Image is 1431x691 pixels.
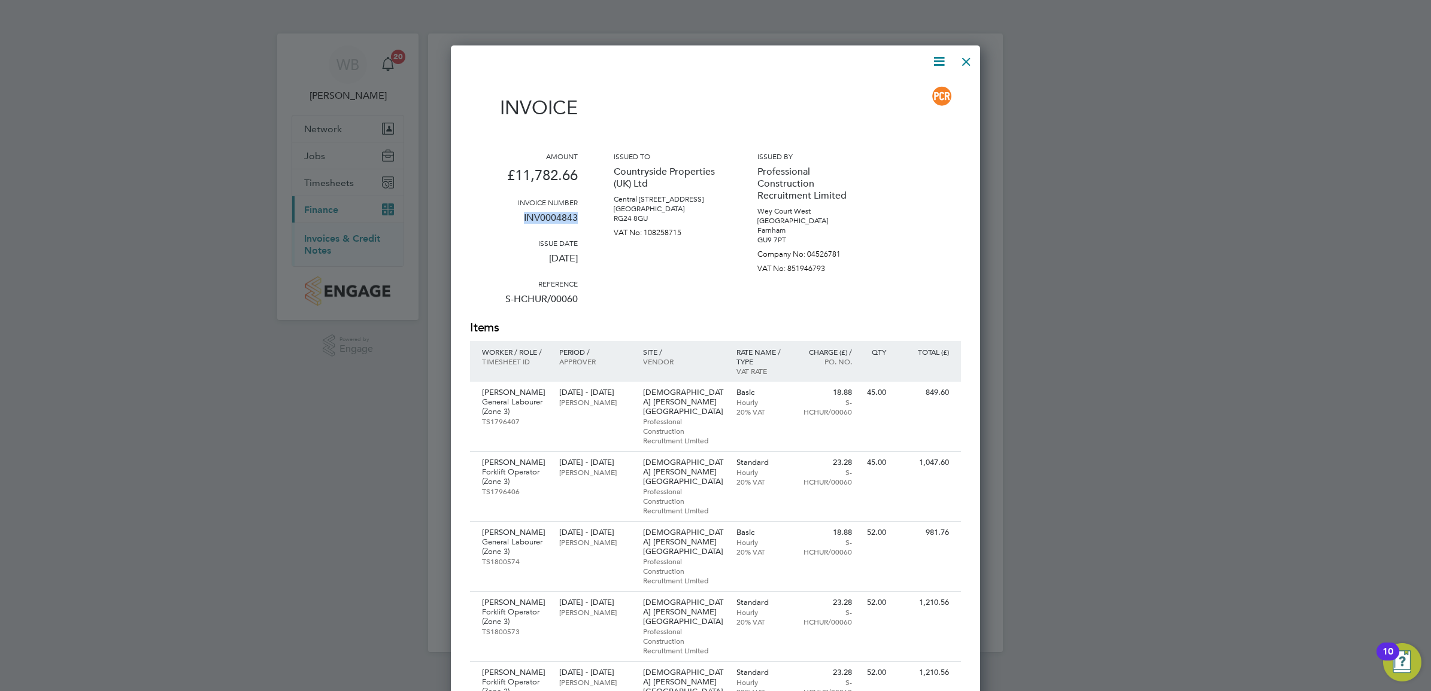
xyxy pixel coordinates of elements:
p: Worker / Role / [482,347,547,357]
p: [PERSON_NAME] [559,677,630,687]
h2: Items [470,319,961,336]
p: [DATE] - [DATE] [559,458,630,467]
p: Farnham [757,226,865,235]
p: 18.88 [800,388,852,397]
p: Forklift Operator (Zone 3) [482,467,547,486]
p: 52.00 [864,528,886,537]
p: QTY [864,347,886,357]
p: Hourly [736,467,789,477]
p: [PERSON_NAME] [482,388,547,397]
p: INV0004843 [470,207,578,238]
p: Site / [643,347,724,357]
p: Rate name / type [736,347,789,366]
p: Charge (£) / [800,347,852,357]
p: [DATE] - [DATE] [559,598,630,607]
p: 23.28 [800,458,852,467]
p: Hourly [736,397,789,407]
p: 45.00 [864,388,886,397]
p: Professional Construction Recruitment Limited [643,626,724,655]
p: [DEMOGRAPHIC_DATA] [PERSON_NAME][GEOGRAPHIC_DATA] [643,458,724,486]
p: Professional Construction Recruitment Limited [643,486,724,515]
p: S-HCHUR/00060 [800,397,852,416]
p: Wey Court West [757,206,865,216]
p: Approver [559,357,630,366]
p: [PERSON_NAME] [482,528,547,537]
p: General Labourer (Zone 3) [482,397,547,416]
p: [PERSON_NAME] [559,537,630,547]
p: Basic [736,388,789,397]
p: [DATE] - [DATE] [559,668,630,677]
p: [PERSON_NAME] [482,668,547,677]
p: 20% VAT [736,477,789,486]
p: Central [STREET_ADDRESS] [614,194,721,204]
p: [PERSON_NAME] [482,458,547,467]
p: Professional Construction Recruitment Limited [757,161,865,206]
p: 1,210.56 [898,668,949,677]
p: 849.60 [898,388,949,397]
p: 52.00 [864,668,886,677]
p: Standard [736,668,789,677]
h3: Issued by [757,151,865,161]
p: [DEMOGRAPHIC_DATA] [PERSON_NAME][GEOGRAPHIC_DATA] [643,528,724,556]
p: Total (£) [898,347,949,357]
p: General Labourer (Zone 3) [482,537,547,556]
p: TS1800574 [482,556,547,566]
p: Countryside Properties (UK) Ltd [614,161,721,194]
p: £11,782.66 [470,161,578,197]
p: Po. No. [800,357,852,366]
p: S-HCHUR/00060 [800,537,852,556]
img: pcrnet-logo-remittance.png [926,78,961,114]
p: VAT rate [736,366,789,376]
p: VAT No: 851946793 [757,259,865,273]
p: [DATE] - [DATE] [559,388,630,397]
h3: Issue date [470,238,578,248]
p: [PERSON_NAME] [559,397,630,407]
p: TS1800573 [482,626,547,636]
p: [DEMOGRAPHIC_DATA] [PERSON_NAME][GEOGRAPHIC_DATA] [643,598,724,626]
p: [PERSON_NAME] [559,607,630,617]
h1: Invoice [470,96,578,119]
p: 1,047.60 [898,458,949,467]
p: 45.00 [864,458,886,467]
p: Basic [736,528,789,537]
p: RG24 8GU [614,214,721,223]
p: S-HCHUR/00060 [470,288,578,319]
p: [GEOGRAPHIC_DATA] [757,216,865,226]
button: Open Resource Center, 10 new notifications [1383,643,1421,681]
h3: Issued to [614,151,721,161]
p: Professional Construction Recruitment Limited [643,556,724,585]
p: Hourly [736,537,789,547]
h3: Invoice number [470,197,578,207]
p: 18.88 [800,528,852,537]
p: 52.00 [864,598,886,607]
p: Standard [736,458,789,467]
p: [PERSON_NAME] [482,598,547,607]
p: [DATE] - [DATE] [559,528,630,537]
p: Timesheet ID [482,357,547,366]
p: S-HCHUR/00060 [800,607,852,626]
h3: Amount [470,151,578,161]
p: [DATE] [470,248,578,279]
p: Company No: 04526781 [757,245,865,259]
p: 20% VAT [736,547,789,556]
p: 20% VAT [736,407,789,416]
p: 981.76 [898,528,949,537]
p: [DEMOGRAPHIC_DATA] [PERSON_NAME][GEOGRAPHIC_DATA] [643,388,724,416]
p: Vendor [643,357,724,366]
p: Forklift Operator (Zone 3) [482,607,547,626]
p: TS1796407 [482,416,547,426]
p: S-HCHUR/00060 [800,467,852,486]
p: [GEOGRAPHIC_DATA] [614,204,721,214]
p: 1,210.56 [898,598,949,607]
p: VAT No: 108258715 [614,223,721,238]
p: Professional Construction Recruitment Limited [643,416,724,445]
p: TS1796406 [482,486,547,496]
p: Hourly [736,677,789,687]
p: 23.28 [800,668,852,677]
p: GU9 7PT [757,235,865,245]
p: Period / [559,347,630,357]
p: 23.28 [800,598,852,607]
div: 10 [1383,652,1393,667]
p: Hourly [736,607,789,617]
p: 20% VAT [736,617,789,626]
